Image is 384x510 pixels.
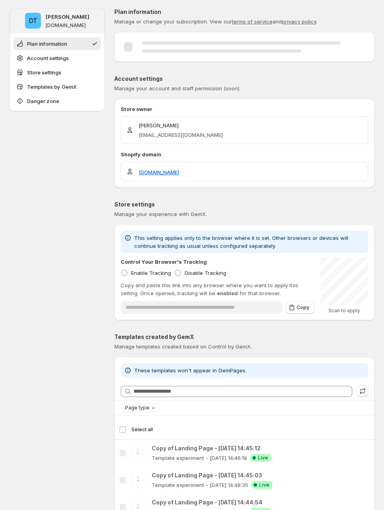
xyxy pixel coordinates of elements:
[259,482,269,488] span: Live
[134,367,247,374] span: These templates won't appear in GemPages.
[152,481,248,489] p: Template experiment - [DATE] 14:48:35
[25,13,41,29] span: Duc Trinh
[131,445,147,461] img: Copy of Landing Page - Aug 21, 14:45:12
[29,17,37,25] text: DT
[14,52,101,64] button: Account settings
[27,40,67,48] span: Plan information
[121,105,368,113] p: Store owner
[217,290,238,296] span: enabled
[139,131,223,139] p: [EMAIL_ADDRESS][DOMAIN_NAME]
[114,343,252,350] span: Manage templates created based on Control by GemX.
[121,281,314,297] p: Copy and paste this link into any browser where you want to apply this setting. Once opened, trac...
[134,235,348,249] span: This setting applies only to the browser where it is set. Other browsers or devices will continue...
[258,455,268,461] span: Live
[131,472,147,488] img: Copy of Landing Page - Aug 21, 14:45:03
[27,54,69,62] span: Account settings
[27,97,59,105] span: Danger zone
[114,75,374,83] p: Account settings
[152,471,272,479] p: Copy of Landing Page - [DATE] 14:45:03
[114,200,374,208] p: Store settings
[121,403,159,412] button: Page type
[121,258,207,266] p: Control Your Browser's Tracking
[114,85,241,91] span: Manage your account and staff permission (soon).
[27,68,61,76] span: Store settings
[121,150,368,158] p: Shopify domain
[131,426,153,433] span: Select all
[46,13,89,21] p: [PERSON_NAME]
[152,498,271,506] p: Copy of Landing Page - [DATE] 14:44:54
[46,22,86,29] p: [DOMAIN_NAME]
[14,66,101,79] button: Store settings
[152,454,247,462] p: Template experiment - [DATE] 14:46:19
[297,304,309,311] span: Copy
[114,18,317,25] span: Manage or change your subscription. View our and .
[14,95,101,107] button: Danger zone
[139,121,223,129] p: [PERSON_NAME]
[14,80,101,93] button: Templates by GemX
[232,18,272,25] a: terms of service
[286,301,314,314] button: Copy
[320,308,368,314] p: Scan to apply
[131,270,171,276] span: Enable Tracking
[152,444,271,452] p: Copy of Landing Page - [DATE] 14:45:12
[139,168,179,176] a: [DOMAIN_NAME]
[114,8,374,16] p: Plan information
[114,333,374,341] p: Templates created by GemX
[27,83,77,91] span: Templates by GemX
[185,270,226,276] span: Disable Tracking
[14,37,101,50] button: Plan information
[125,405,149,411] span: Page type
[114,211,207,217] span: Manage your experience with GemX.
[282,18,316,25] a: privacy policy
